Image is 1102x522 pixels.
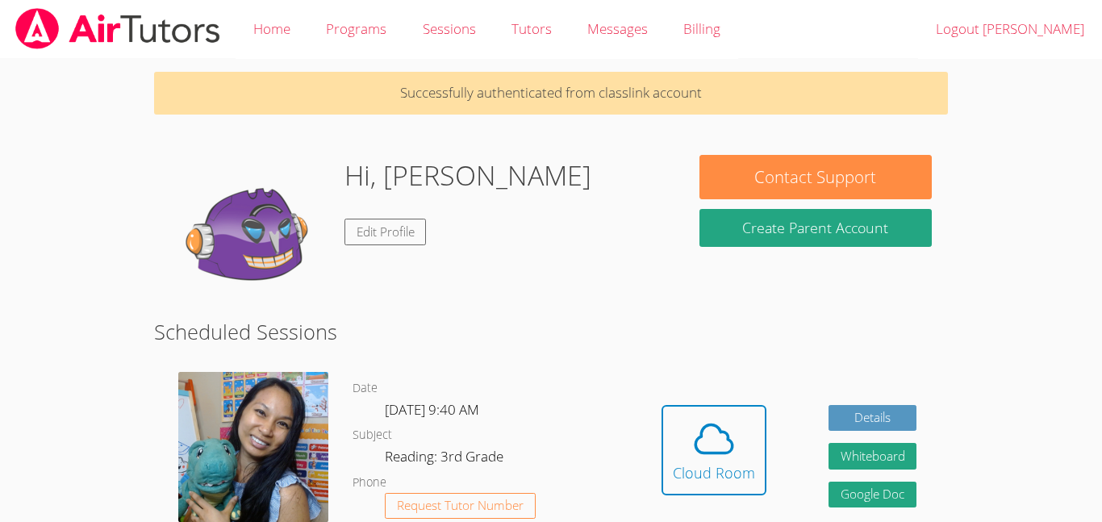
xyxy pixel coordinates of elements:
div: Cloud Room [673,461,755,484]
img: Untitled%20design%20(19).png [178,372,328,522]
h2: Scheduled Sessions [154,316,948,347]
span: Request Tutor Number [397,499,524,512]
a: Edit Profile [344,219,427,245]
img: airtutors_banner-c4298cdbf04f3fff15de1276eac7730deb9818008684d7c2e4769d2f7ddbe033.png [14,8,222,49]
a: Google Doc [829,482,917,508]
button: Contact Support [699,155,932,199]
dt: Date [353,378,378,399]
dt: Subject [353,425,392,445]
img: default.png [170,155,332,316]
h1: Hi, [PERSON_NAME] [344,155,591,196]
p: Successfully authenticated from classlink account [154,72,948,115]
button: Cloud Room [662,405,766,495]
a: Details [829,405,917,432]
span: Messages [587,19,648,38]
dd: Reading: 3rd Grade [385,445,507,473]
button: Whiteboard [829,443,917,470]
span: [DATE] 9:40 AM [385,400,479,419]
button: Create Parent Account [699,209,932,247]
dt: Phone [353,473,386,493]
button: Request Tutor Number [385,493,536,520]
